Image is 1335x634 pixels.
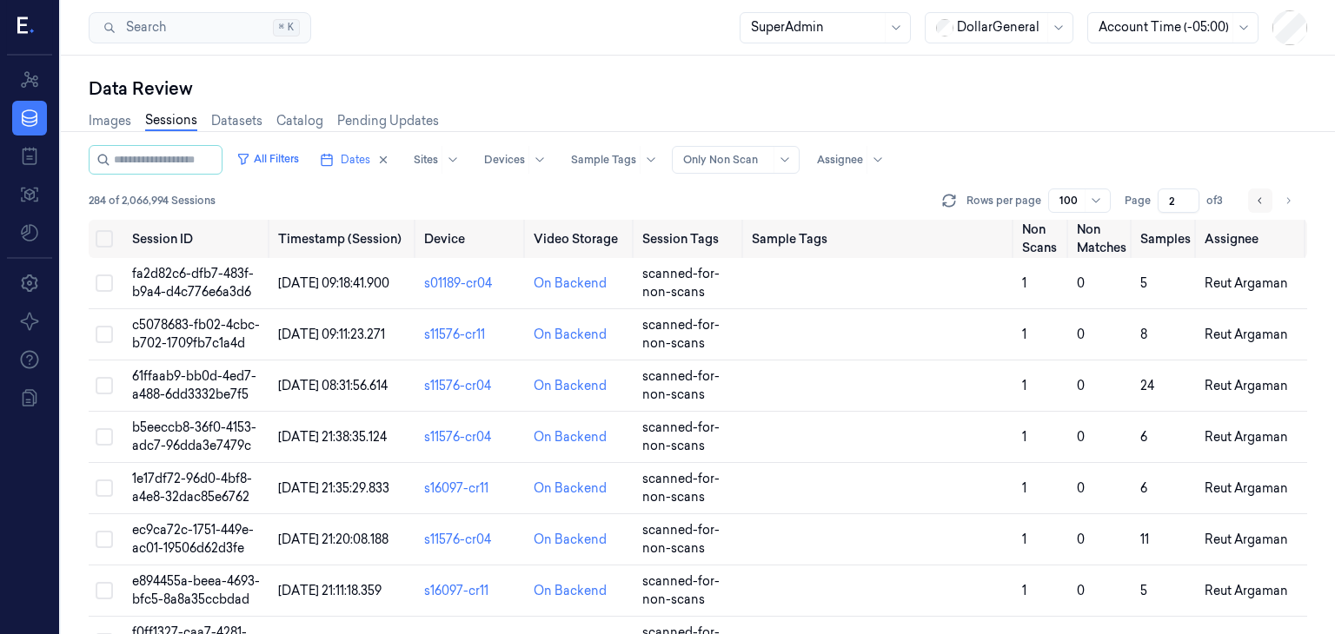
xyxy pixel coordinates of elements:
span: [DATE] 21:20:08.188 [278,532,389,547]
span: Reut Argaman [1205,429,1288,445]
span: scanned-for-non-scans [642,317,720,351]
span: 284 of 2,066,994 Sessions [89,193,216,208]
span: Reut Argaman [1205,532,1288,547]
span: scanned-for-non-scans [642,368,720,402]
span: [DATE] 09:18:41.900 [278,275,389,291]
a: Catalog [276,112,323,130]
span: e894455a-beea-4693-bfc5-8a8a35ccbdad [132,573,260,607]
span: Reut Argaman [1205,275,1288,291]
button: Go to previous page [1248,188,1272,213]
span: scanned-for-non-scans [642,522,720,556]
button: Select row [96,428,113,446]
span: 5 [1140,583,1147,598]
button: Select row [96,377,113,394]
a: s11576-cr04 [424,532,491,547]
span: 6 [1140,480,1147,496]
a: Images [89,112,131,130]
span: c5078683-fb02-4cbc-b702-1709fb7c1a4d [132,317,260,351]
span: 6 [1140,429,1147,445]
span: 61ffaab9-bb0d-4ed7-a488-6dd3332be7f5 [132,368,256,402]
a: Sessions [145,111,197,131]
span: 0 [1077,378,1085,393]
a: On Backend [534,582,607,600]
span: [DATE] 21:11:18.359 [278,583,382,598]
span: 5 [1140,275,1147,291]
button: Select row [96,274,113,292]
span: 11 [1140,532,1149,547]
p: Rows per page [966,193,1041,208]
nav: pagination [1248,188,1300,213]
span: 1 [1022,480,1026,496]
span: 1 [1022,275,1026,291]
span: scanned-for-non-scans [642,471,720,505]
span: b5eeccb8-36f0-4153-adc7-96dda3e7479c [132,419,256,453]
a: Pending Updates [337,112,439,130]
a: s11576-cr04 [424,378,491,393]
span: 1 [1022,532,1026,547]
span: 0 [1077,327,1085,342]
button: Select all [96,230,113,248]
th: Device [417,220,527,258]
button: Select row [96,582,113,599]
div: Data Review [89,76,1307,101]
th: Non Matches [1070,220,1133,258]
span: ec9ca72c-1751-449e-ac01-19506d62d3fe [132,522,254,556]
span: 0 [1077,275,1085,291]
span: Reut Argaman [1205,327,1288,342]
a: On Backend [534,326,607,344]
th: Session Tags [635,220,745,258]
a: On Backend [534,479,607,498]
a: On Backend [534,531,607,549]
span: Dates [341,152,370,168]
a: s11576-cr11 [424,327,485,342]
button: Dates [313,146,396,174]
span: scanned-for-non-scans [642,266,720,300]
span: 8 [1140,327,1147,342]
span: 0 [1077,429,1085,445]
button: Go to next page [1276,188,1300,213]
span: fa2d82c6-dfb7-483f-b9a4-d4c776e6a3d6 [132,266,254,300]
a: Datasets [211,112,262,130]
span: 0 [1077,583,1085,598]
a: s16097-cr11 [424,480,488,496]
a: s01189-cr04 [424,275,492,291]
button: Select row [96,479,113,497]
span: Search [119,18,166,36]
a: s11576-cr04 [424,429,491,445]
th: Non Scans [1015,220,1070,258]
th: Samples [1133,220,1198,258]
th: Session ID [125,220,271,258]
a: On Backend [534,428,607,446]
span: of 3 [1206,193,1234,208]
span: [DATE] 08:31:56.614 [278,378,388,393]
span: 1 [1022,583,1026,598]
span: scanned-for-non-scans [642,419,720,453]
span: 0 [1077,532,1085,547]
th: Assignee [1198,220,1307,258]
button: Select row [96,531,113,548]
span: 0 [1077,480,1085,496]
span: Page [1125,193,1151,208]
button: Search⌘K [89,12,311,43]
span: 1e17df72-96d0-4bf8-a4e8-32dac85e6762 [132,471,252,505]
span: Reut Argaman [1205,480,1288,496]
a: s16097-cr11 [424,583,488,598]
button: All Filters [229,145,306,173]
span: 1 [1022,327,1026,342]
th: Sample Tags [745,220,1014,258]
span: [DATE] 21:35:29.833 [278,480,389,496]
th: Timestamp (Session) [271,220,417,258]
span: 1 [1022,378,1026,393]
span: Reut Argaman [1205,378,1288,393]
span: 24 [1140,378,1154,393]
span: scanned-for-non-scans [642,573,720,607]
span: [DATE] 09:11:23.271 [278,327,385,342]
button: Select row [96,326,113,343]
span: 1 [1022,429,1026,445]
a: On Backend [534,377,607,395]
span: [DATE] 21:38:35.124 [278,429,387,445]
span: Reut Argaman [1205,583,1288,598]
a: On Backend [534,274,607,293]
th: Video Storage [527,220,636,258]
